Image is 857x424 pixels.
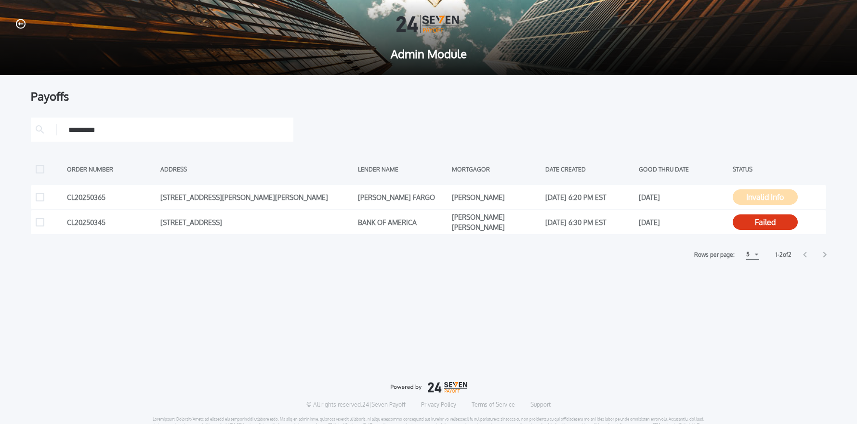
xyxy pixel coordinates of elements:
[358,162,447,176] div: LENDER NAME
[530,401,551,409] a: Support
[746,249,750,260] div: 5
[733,189,798,205] button: Invalid Info
[31,91,826,102] div: Payoffs
[733,162,821,176] div: STATUS
[358,215,447,229] div: BANK OF AMERICA
[358,190,447,204] div: [PERSON_NAME] FARGO
[160,162,353,176] div: ADDRESS
[452,162,541,176] div: MORTGAGOR
[545,190,634,204] div: [DATE] 6:20 PM EST
[452,190,541,204] div: [PERSON_NAME]
[776,250,791,260] label: 1 - 2 of 2
[746,250,759,260] button: 5
[160,190,353,204] div: [STREET_ADDRESS][PERSON_NAME][PERSON_NAME]
[639,162,727,176] div: GOOD THRU DATE
[733,214,798,230] button: Failed
[472,401,515,409] a: Terms of Service
[67,162,156,176] div: ORDER NUMBER
[306,401,406,409] p: © All rights reserved. 24|Seven Payoff
[390,382,467,393] img: logo
[694,250,735,260] label: Rows per page:
[452,215,541,229] div: [PERSON_NAME] [PERSON_NAME]
[639,215,727,229] div: [DATE]
[67,215,156,229] div: CL20250345
[545,215,634,229] div: [DATE] 6:30 PM EST
[545,162,634,176] div: DATE CREATED
[67,190,156,204] div: CL20250365
[421,401,456,409] a: Privacy Policy
[160,215,353,229] div: [STREET_ADDRESS]
[15,48,842,60] span: Admin Module
[396,15,461,33] img: Logo
[639,190,727,204] div: [DATE]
